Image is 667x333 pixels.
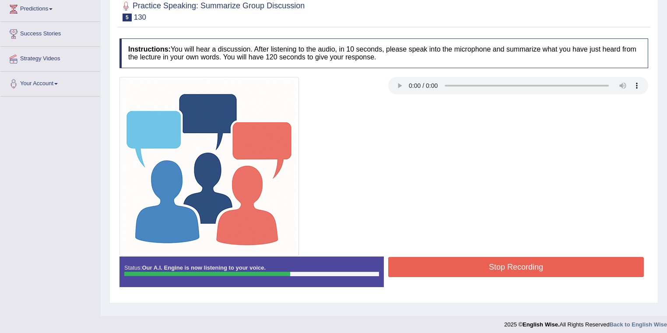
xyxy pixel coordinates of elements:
a: Strategy Videos [0,47,100,69]
strong: English Wise. [523,321,559,328]
span: 5 [123,14,132,21]
button: Stop Recording [388,257,644,277]
small: 130 [134,13,146,21]
b: Instructions: [128,45,171,53]
a: Back to English Wise [610,321,667,328]
a: Your Account [0,72,100,94]
h4: You will hear a discussion. After listening to the audio, in 10 seconds, please speak into the mi... [119,38,648,68]
a: Success Stories [0,22,100,44]
strong: Our A.I. Engine is now listening to your voice. [142,264,266,271]
div: 2025 © All Rights Reserved [504,316,667,329]
div: Status: [119,257,384,287]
